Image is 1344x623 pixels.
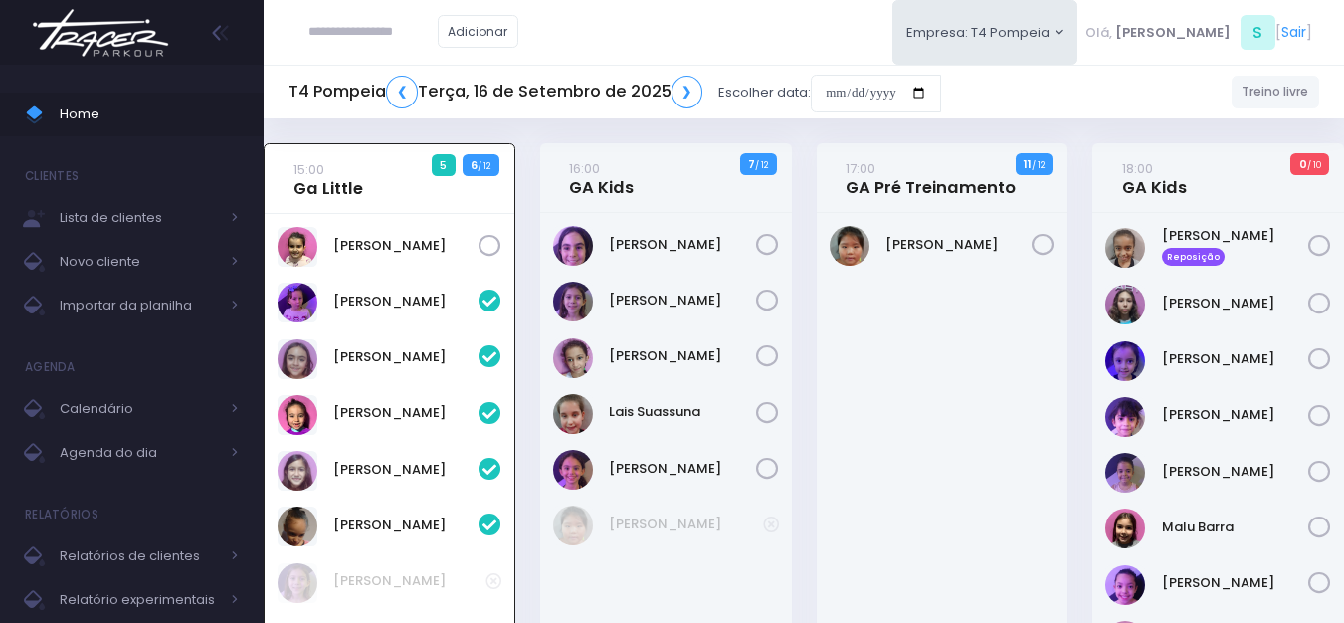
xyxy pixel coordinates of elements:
img: Júlia Ayumi Tiba [830,226,869,266]
span: Lista de clientes [60,205,219,231]
img: Nicole Esteves Fabri [278,227,317,267]
span: Calendário [60,396,219,422]
a: [PERSON_NAME] [333,292,479,311]
img: Isabela dela plata souza [1105,397,1145,437]
span: [PERSON_NAME] [1115,23,1231,43]
img: Ivy Miki Miessa Guadanuci [553,338,593,378]
img: Eloah Meneguim Tenorio [278,339,317,379]
a: Lais Suassuna [609,402,756,422]
a: [PERSON_NAME] [333,403,479,423]
small: 15:00 [293,160,324,179]
img: LIZ WHITAKER DE ALMEIDA BORGES [1105,453,1145,493]
a: [PERSON_NAME] [333,516,479,535]
img: Sophia Crispi Marques dos Santos [278,507,317,546]
img: Malu Barra Guirro [1105,509,1145,548]
strong: 11 [1024,156,1032,172]
img: Júlia Meneguim Merlo [278,395,317,435]
img: Beatriz Marques Ferreira [1105,228,1145,268]
a: [PERSON_NAME] [333,460,479,480]
a: [PERSON_NAME] [609,346,756,366]
span: Novo cliente [60,249,219,275]
a: 17:00GA Pré Treinamento [846,158,1016,198]
a: [PERSON_NAME] [1162,405,1309,425]
a: Treino livre [1232,76,1320,108]
small: 16:00 [569,159,600,178]
a: Malu Barra [1162,518,1309,537]
a: [PERSON_NAME] [333,236,479,256]
a: [PERSON_NAME] [609,291,756,311]
img: Lais Suassuna [553,394,593,434]
a: [PERSON_NAME] [609,235,756,255]
small: 17:00 [846,159,875,178]
div: Escolher data: [288,70,941,115]
small: 18:00 [1122,159,1153,178]
a: [PERSON_NAME] [333,347,479,367]
img: Filomena Caruso Grano [1105,285,1145,324]
div: [ ] [1077,10,1319,55]
img: Antonella Zappa Marques [553,282,593,321]
small: / 12 [1032,159,1045,171]
h5: T4 Pompeia Terça, 16 de Setembro de 2025 [288,76,702,108]
a: 18:00GA Kids [1122,158,1187,198]
small: / 10 [1307,159,1321,171]
a: [PERSON_NAME] [1162,573,1309,593]
a: ❮ [386,76,418,108]
img: Júlia Ayumi Tiba [553,506,593,545]
a: ❯ [672,76,703,108]
a: [PERSON_NAME] [609,459,756,479]
small: / 12 [478,160,490,172]
a: [PERSON_NAME] Reposição [1162,226,1309,266]
a: [PERSON_NAME] [1162,294,1309,313]
strong: 6 [471,157,478,173]
span: Agenda do dia [60,440,219,466]
a: 15:00Ga Little [293,159,363,199]
img: Lara Souza [553,450,593,490]
h4: Clientes [25,156,79,196]
span: Olá, [1085,23,1112,43]
a: 16:00GA Kids [569,158,634,198]
img: Nina amorim [1105,565,1145,605]
img: Olívia Marconato Pizzo [278,451,317,491]
span: Importar da planilha [60,293,219,318]
span: Relatório experimentais [60,587,219,613]
img: Helena Mendes Leone [1105,341,1145,381]
a: [PERSON_NAME] [609,515,763,534]
strong: 0 [1299,156,1307,172]
h4: Relatórios [25,495,98,534]
h4: Agenda [25,347,76,387]
a: Sair [1281,22,1306,43]
strong: 7 [748,156,755,172]
a: [PERSON_NAME] [1162,462,1309,482]
span: 5 [432,154,456,176]
img: Alice Mattos [278,283,317,322]
small: / 12 [755,159,768,171]
span: Home [60,102,239,127]
span: Reposição [1162,248,1226,266]
span: Relatórios de clientes [60,543,219,569]
a: [PERSON_NAME] [333,571,485,591]
img: Antonella Zappa Marques [278,563,317,603]
a: [PERSON_NAME] [885,235,1033,255]
span: S [1241,15,1275,50]
img: Antonella Rossi Paes Previtalli [553,226,593,266]
a: [PERSON_NAME] [1162,349,1309,369]
a: Adicionar [438,15,519,48]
